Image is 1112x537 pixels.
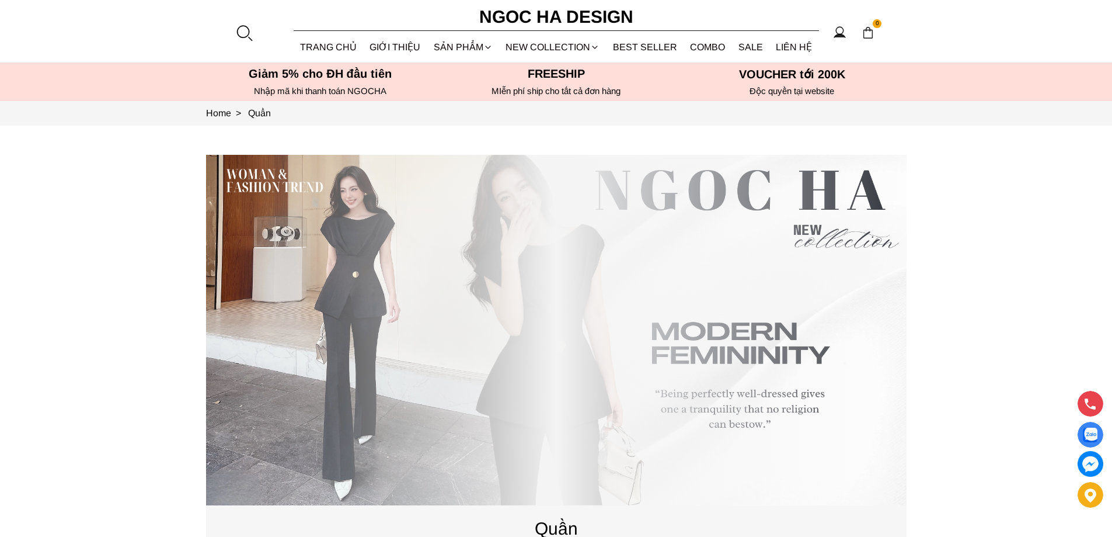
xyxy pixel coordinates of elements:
h6: Độc quyền tại website [678,86,907,96]
a: Link to Quần [248,108,271,118]
a: SALE [732,32,770,63]
span: > [231,108,246,118]
a: TRANG CHỦ [294,32,364,63]
a: GIỚI THIỆU [363,32,427,63]
a: Ngoc Ha Design [469,3,644,31]
img: img-CART-ICON-ksit0nf1 [862,26,874,39]
a: LIÊN HỆ [769,32,819,63]
a: NEW COLLECTION [499,32,606,63]
a: Display image [1078,422,1103,448]
a: BEST SELLER [606,32,684,63]
h5: VOUCHER tới 200K [678,67,907,81]
img: Display image [1083,428,1097,442]
a: Combo [684,32,732,63]
h6: MIễn phí ship cho tất cả đơn hàng [442,86,671,96]
a: messenger [1078,451,1103,477]
font: Freeship [528,67,585,80]
font: Giảm 5% cho ĐH đầu tiên [249,67,392,80]
div: SẢN PHẨM [427,32,500,63]
font: Nhập mã khi thanh toán NGOCHA [254,86,386,96]
span: 0 [873,19,882,29]
a: Link to Home [206,108,248,118]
